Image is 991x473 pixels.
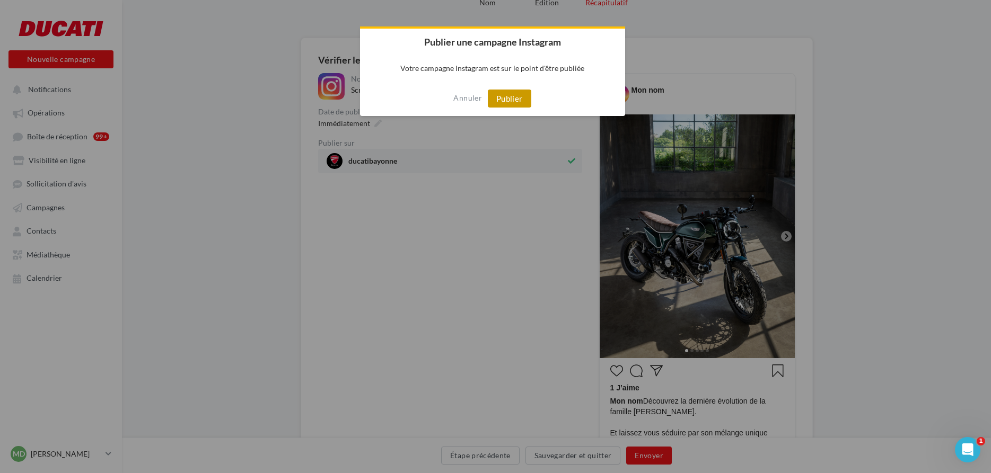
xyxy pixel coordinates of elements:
[360,29,625,55] h2: Publier une campagne Instagram
[955,437,980,462] iframe: Intercom live chat
[360,55,625,81] p: Votre campagne Instagram est sur le point d'être publiée
[488,90,531,108] button: Publier
[453,90,481,106] button: Annuler
[977,437,985,445] span: 1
